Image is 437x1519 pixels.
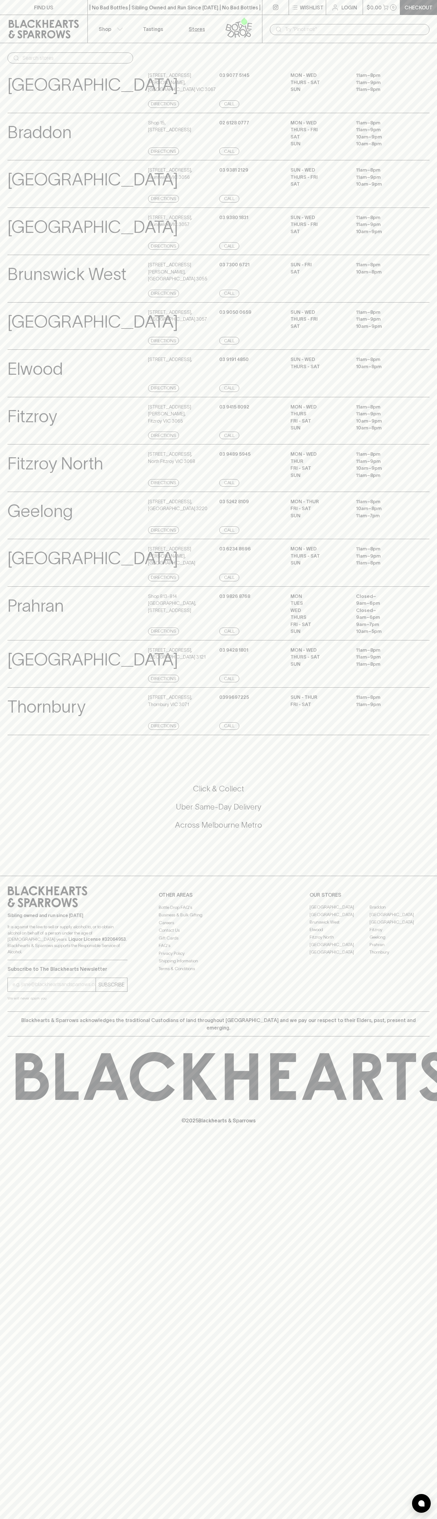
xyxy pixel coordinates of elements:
p: 11am – 8pm [356,472,412,479]
a: Geelong [370,934,430,941]
a: Directions [148,722,179,730]
p: Tastings [143,25,163,33]
a: Directions [148,337,179,344]
p: 11am – 9pm [356,221,412,228]
p: 10am – 5pm [356,628,412,635]
p: 11am – 9pm [356,654,412,661]
p: Subscribe to The Blackhearts Newsletter [7,965,127,973]
a: Directions [148,675,179,682]
a: Directions [148,195,179,203]
p: 9am – 6pm [356,614,412,621]
p: Sibling owned and run since [DATE] [7,912,127,919]
a: Call [219,195,239,203]
p: 11am – 8pm [356,309,412,316]
p: SAT [291,268,347,276]
a: Thornbury [370,949,430,956]
p: [STREET_ADDRESS][PERSON_NAME] , [GEOGRAPHIC_DATA] 3055 [148,261,218,283]
a: Directions [148,628,179,635]
a: Call [219,148,239,155]
p: [GEOGRAPHIC_DATA] [7,647,178,673]
p: MON [291,593,347,600]
p: 9am – 7pm [356,621,412,628]
a: [GEOGRAPHIC_DATA] [310,904,370,911]
a: Call [219,384,239,392]
p: SUN [291,424,347,432]
a: Call [219,675,239,682]
p: 03 9191 4850 [219,356,249,363]
p: MON - WED [291,404,347,411]
a: [GEOGRAPHIC_DATA] [310,911,370,919]
p: 11am – 8pm [356,72,412,79]
a: Directions [148,148,179,155]
p: SUN [291,559,347,567]
p: 11am – 8pm [356,214,412,221]
p: 02 6128 0777 [219,119,249,127]
p: [GEOGRAPHIC_DATA] [7,167,178,193]
p: SAT [291,323,347,330]
p: [GEOGRAPHIC_DATA] [7,72,178,98]
a: Directions [148,479,179,487]
p: 11am – 9pm [356,316,412,323]
p: Blackhearts & Sparrows acknowledges the traditional Custodians of land throughout [GEOGRAPHIC_DAT... [12,1016,425,1031]
a: Call [219,526,239,534]
p: Stores [189,25,205,33]
p: 03 9489 5945 [219,451,251,458]
p: 03 5242 8109 [219,498,249,505]
p: 0399697225 [219,694,249,701]
p: 10am – 8pm [356,363,412,370]
p: THURS - SAT [291,553,347,560]
p: SUN - WED [291,356,347,363]
a: Call [219,722,239,730]
p: 11am – 8pm [356,167,412,174]
p: 11am – 8pm [356,545,412,553]
p: 03 7300 6721 [219,261,250,268]
a: Fitzroy [370,926,430,934]
p: Shop 813-814 [GEOGRAPHIC_DATA] , [STREET_ADDRESS] [148,593,218,614]
a: Call [219,574,239,581]
p: [GEOGRAPHIC_DATA] [7,309,178,335]
a: Directions [148,574,179,581]
button: Shop [88,15,132,43]
p: SUN [291,628,347,635]
p: Closed – [356,607,412,614]
p: 03 9380 1831 [219,214,248,221]
p: FIND US [34,4,53,11]
p: SUN - FRI [291,261,347,268]
a: Elwood [310,926,370,934]
p: 11am – 9pm [356,174,412,181]
p: 10am – 9pm [356,465,412,472]
p: SAT [291,181,347,188]
p: 0 [392,6,395,9]
p: We will never spam you [7,995,127,1001]
p: SAT [291,228,347,235]
p: 11am – 8pm [356,559,412,567]
p: MON - THUR [291,498,347,505]
h5: Click & Collect [7,784,430,794]
a: Prahran [370,941,430,949]
p: Fri - Sat [291,701,347,708]
a: Stores [175,15,219,43]
p: 11am – 8pm [356,498,412,505]
a: Call [219,479,239,487]
a: Directions [148,242,179,250]
a: Directions [148,526,179,534]
input: Search stores [22,53,128,63]
p: SUN - WED [291,214,347,221]
p: MON - WED [291,545,347,553]
p: 11am – 9pm [356,458,412,465]
p: Brunswick West [7,261,127,287]
p: [STREET_ADDRESS] , Brunswick VIC 3057 [148,214,192,228]
p: 11am – 8pm [356,647,412,654]
p: THURS - FRI [291,221,347,228]
p: WED [291,607,347,614]
p: Sun - Thur [291,694,347,701]
a: Privacy Policy [159,950,279,957]
p: Login [341,4,357,11]
p: OUR STORES [310,891,430,899]
p: Checkout [405,4,433,11]
p: 11am – 8pm [356,404,412,411]
p: Geelong [7,498,73,524]
p: [STREET_ADDRESS][PERSON_NAME] , [GEOGRAPHIC_DATA] VIC 3067 [148,72,218,93]
a: Contact Us [159,927,279,934]
a: Call [219,337,239,344]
